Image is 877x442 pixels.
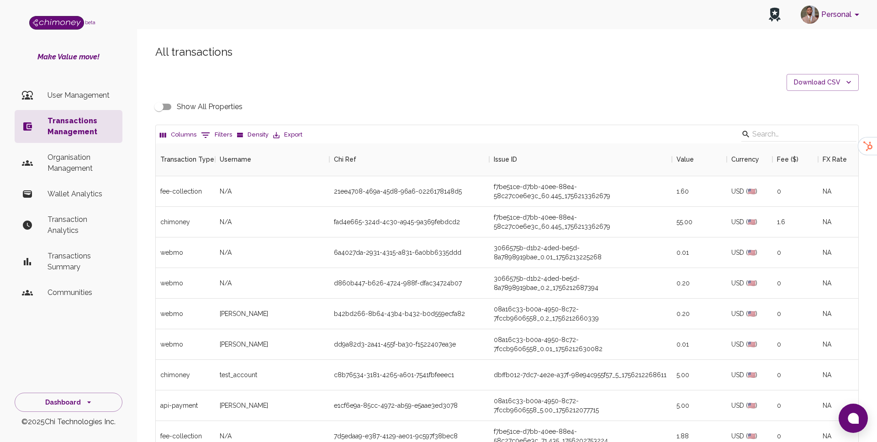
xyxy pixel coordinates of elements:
[160,143,214,176] div: Transaction Type
[220,279,232,288] span: N/A
[772,360,818,390] div: 0
[489,143,672,176] div: Issue ID
[494,213,667,231] div: f7be51ce-d7bb-40ee-88e4-58c27c0e6e3c_60.445_1756213362679
[85,20,95,25] span: beta
[727,390,772,421] div: USD (🇺🇸)
[334,340,456,349] div: dd9a82d3-2a41-455f-ba30-f1522407ea3e
[155,45,859,59] h5: All transactions
[494,243,667,262] div: 3066575b-d1b2-4ded-be5d-8a7898919bae_0.01_1756213225268
[672,237,727,268] div: 0.01
[220,370,257,379] span: test_account
[672,390,727,421] div: 5.00
[220,340,268,349] span: [PERSON_NAME]
[271,128,305,142] button: Export
[741,127,856,143] div: Search
[494,335,667,353] div: 08a16c33-b00a-4950-8c72-7fccb9606558_0.01_1756212630082
[772,329,818,360] div: 0
[156,299,215,329] div: webmo
[731,143,759,176] div: Currency
[156,176,215,207] div: fee-collection
[334,248,461,257] div: 6a4027da-2931-4315-a831-6a0bb6335ddd
[329,143,489,176] div: Chi Ref
[727,299,772,329] div: USD (🇺🇸)
[797,3,866,26] button: account of current user
[334,279,462,288] div: d860b447-b626-4724-988f-dfac34724b07
[334,309,465,318] div: b42bd266-8b64-43b4-b432-b0d559ecfa82
[48,251,115,273] p: Transactions Summary
[156,390,215,421] div: api-payment
[48,152,115,174] p: Organisation Management
[727,207,772,237] div: USD (🇺🇸)
[334,187,462,196] div: 21ee4708-469a-45d8-96a6-0226178148d5
[156,268,215,299] div: webmo
[672,360,727,390] div: 5.00
[48,90,115,101] p: User Management
[727,237,772,268] div: USD (🇺🇸)
[672,207,727,237] div: 55.00
[772,143,818,176] div: Fee ($)
[220,248,232,257] span: N/A
[334,217,460,226] div: fad4e665-324d-4c30-a945-9a369febdcd2
[772,207,818,237] div: 1.6
[672,299,727,329] div: 0.20
[156,207,215,237] div: chimoney
[772,237,818,268] div: 0
[818,268,864,299] div: NA
[156,360,215,390] div: chimoney
[220,187,232,196] span: N/A
[220,217,232,226] span: N/A
[494,370,666,379] div: dbffb012-7dc7-4e2e-a37f-98e94c955f57_5_1756212268611
[156,237,215,268] div: webmo
[777,143,798,176] div: Fee ($)
[48,214,115,236] p: Transaction Analytics
[787,74,859,91] button: Download CSV
[177,101,243,112] span: Show All Properties
[199,128,234,142] button: Show filters
[818,390,864,421] div: NA
[818,207,864,237] div: NA
[818,360,864,390] div: NA
[494,182,667,200] div: f7be51ce-d7bb-40ee-88e4-58c27c0e6e3c_60.445_1756213362679
[672,329,727,360] div: 0.01
[672,143,727,176] div: Value
[156,143,215,176] div: Transaction Type
[823,143,847,176] div: FX Rate
[727,329,772,360] div: USD (🇺🇸)
[772,176,818,207] div: 0
[801,5,819,24] img: avatar
[15,393,122,412] button: Dashboard
[48,287,115,298] p: Communities
[676,143,694,176] div: Value
[29,16,84,30] img: Logo
[752,127,843,142] input: Search…
[818,143,864,176] div: FX Rate
[772,390,818,421] div: 0
[220,431,232,441] span: N/A
[494,305,667,323] div: 08a16c33-b00a-4950-8c72-7fccb9606558_0.2_1756212660339
[727,268,772,299] div: USD (🇺🇸)
[818,299,864,329] div: NA
[334,370,454,379] div: c8b76534-3181-4265-a601-7541fbfeeec1
[672,268,727,299] div: 0.20
[727,143,772,176] div: Currency
[494,396,667,415] div: 08a16c33-b00a-4950-8c72-7fccb9606558_5.00_1756212077715
[494,274,667,292] div: 3066575b-d1b2-4ded-be5d-8a7898919bae_0.2_1756212687394
[156,329,215,360] div: webmo
[727,360,772,390] div: USD (🇺🇸)
[220,143,251,176] div: Username
[158,128,199,142] button: Select columns
[772,299,818,329] div: 0
[220,401,268,410] span: [PERSON_NAME]
[818,237,864,268] div: NA
[48,189,115,200] p: Wallet Analytics
[48,116,115,137] p: Transactions Management
[818,176,864,207] div: NA
[234,128,271,142] button: Density
[672,176,727,207] div: 1.60
[839,404,868,433] button: Open chat window
[220,309,268,318] span: [PERSON_NAME]
[215,143,329,176] div: Username
[334,401,458,410] div: e1cf6e9a-85cc-4972-ab59-e5aae3ed3078
[818,329,864,360] div: NA
[727,176,772,207] div: USD (🇺🇸)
